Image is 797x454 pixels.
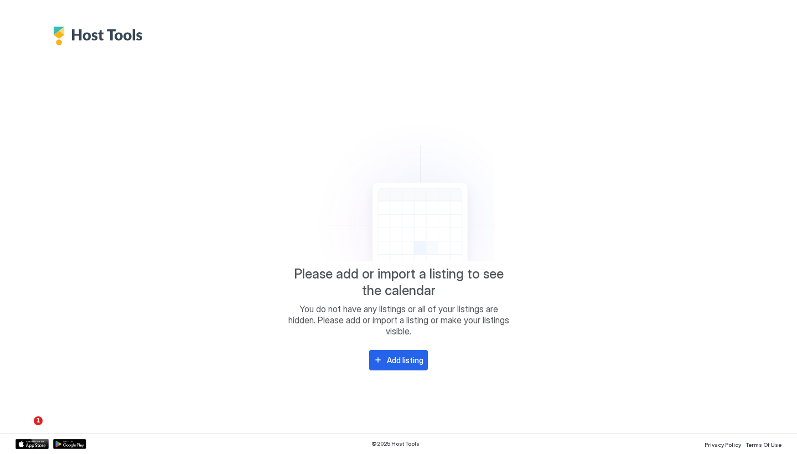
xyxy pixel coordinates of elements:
span: 1 [34,416,43,425]
iframe: Intercom live chat [11,416,38,443]
span: Privacy Policy [705,441,741,448]
span: © 2025 Host Tools [371,440,420,447]
a: Privacy Policy [705,438,741,450]
span: Please add or import a listing to see the calendar [288,266,509,299]
div: Host Tools Logo [53,27,148,45]
div: Add listing [387,354,423,366]
button: Add listing [369,350,428,370]
span: Terms Of Use [746,441,782,448]
a: Google Play Store [53,439,86,449]
a: Terms Of Use [746,438,782,450]
a: App Store [15,439,49,449]
span: You do not have any listings or all of your listings are hidden. Please add or import a listing o... [288,303,509,337]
